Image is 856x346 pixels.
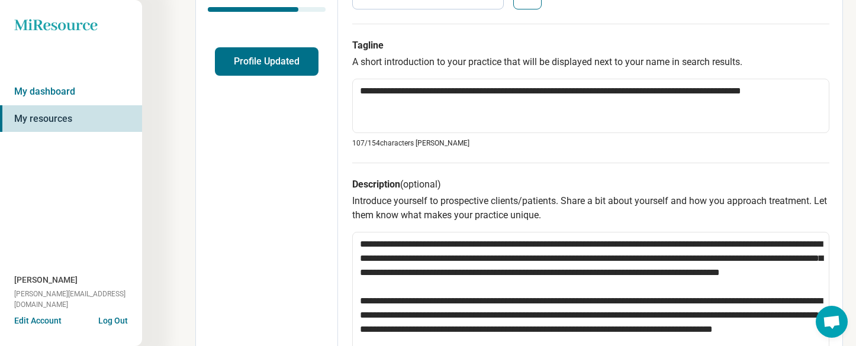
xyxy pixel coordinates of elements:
span: [PERSON_NAME] [14,274,78,286]
span: (optional) [400,179,441,190]
h3: Description [352,177,829,192]
a: Open chat [816,306,848,338]
button: Edit Account [14,315,62,327]
span: [PERSON_NAME][EMAIL_ADDRESS][DOMAIN_NAME] [14,289,142,310]
div: Profile completion [208,7,326,12]
button: Log Out [98,315,128,324]
p: A short introduction to your practice that will be displayed next to your name in search results. [352,55,829,69]
button: Profile Updated [215,47,318,76]
h3: Tagline [352,38,829,53]
p: Introduce yourself to prospective clients/patients. Share a bit about yourself and how you approa... [352,194,829,222]
p: 107/ 154 characters [PERSON_NAME] [352,138,829,148]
